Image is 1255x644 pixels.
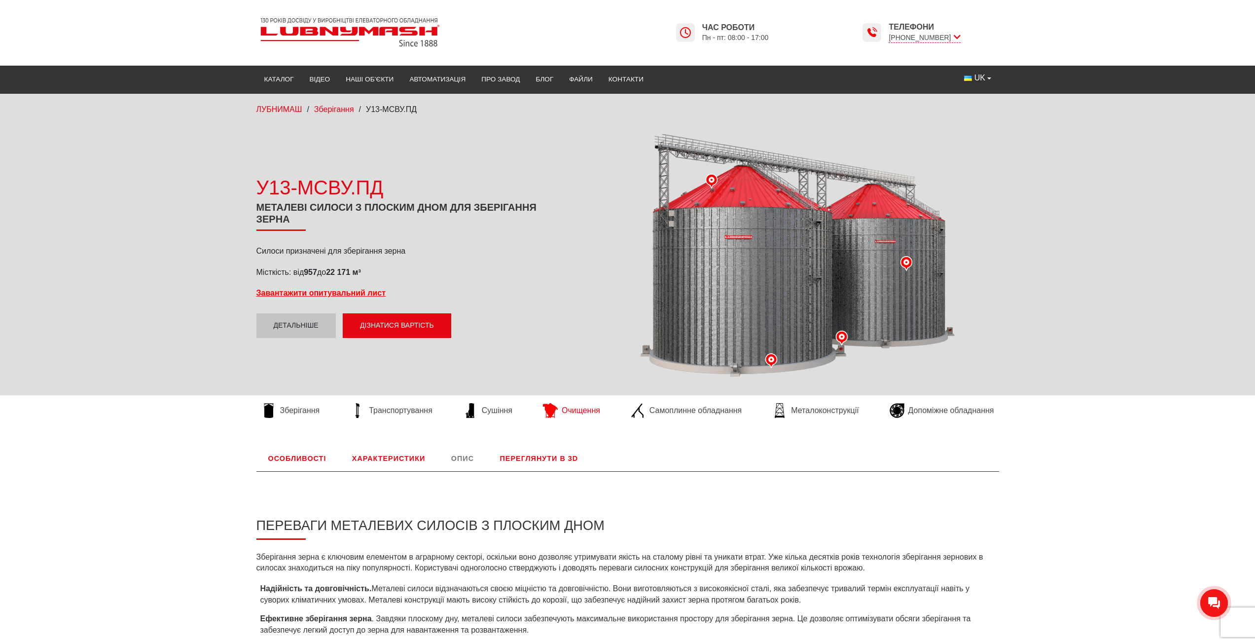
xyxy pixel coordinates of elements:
[473,69,528,90] a: Про завод
[345,403,437,418] a: Транспортування
[866,27,878,38] img: Lubnymash time icon
[369,405,432,416] span: Транспортування
[458,403,517,418] a: Сушіння
[260,584,372,593] strong: Надійність та довговічність.
[256,552,999,574] p: Зберігання зерна є ключовим елементом в аграрному секторі, оскільки воно дозволяє утримувати якіс...
[562,405,600,416] span: Очищення
[528,69,561,90] a: Блог
[791,405,859,416] span: Металоконструкції
[256,14,444,51] img: Lubnymash
[964,76,972,81] img: Українська
[304,268,317,276] strong: 957
[889,33,960,43] span: [PHONE_NUMBER]
[885,403,999,418] a: Допоміжне обладнання
[256,201,557,231] h1: Металеві силоси з плоским дном для зберігання зерна
[561,69,601,90] a: Файли
[256,446,338,471] a: Особливості
[366,105,417,114] span: У13-МСВУ.ПД
[908,405,994,416] span: Допоміжне обладнання
[260,614,372,623] strong: Ефективне зберігання зерна
[307,105,309,114] span: /
[359,105,361,114] span: /
[256,313,336,338] a: Детальніше
[767,403,863,418] a: Металоконструкції
[256,583,999,606] li: Металеві силоси відзначаються своєю міцністю та довговічністю. Вони виготовляються з високоякісно...
[649,405,742,416] span: Самоплинне обладнання
[601,69,651,90] a: Контакти
[314,105,354,114] a: Зберігання
[280,405,320,416] span: Зберігання
[680,27,691,38] img: Lubnymash time icon
[256,613,999,636] li: . Завдяки плоскому дну, металеві силоси забезпечують максимальне використання простору для зберіг...
[482,405,512,416] span: Сушіння
[256,501,999,539] h2: Переваги металевих силосів з плоским дном
[439,446,486,471] a: Опис
[256,289,386,297] a: Завантажити опитувальний лист
[538,403,605,418] a: Очищення
[702,33,769,42] span: Пн - пт: 08:00 - 17:00
[974,73,985,83] span: UK
[256,69,302,90] a: Каталог
[956,69,999,87] button: UK
[343,313,451,338] button: Дізнатися вартість
[256,105,302,114] a: ЛУБНИМАШ
[256,267,557,278] p: Місткість: від до
[256,246,557,257] p: Силоси призначені для зберігання зерна
[326,268,361,276] strong: 22 171 м³
[626,403,747,418] a: Самоплинне обладнання
[702,22,769,33] span: Час роботи
[302,69,338,90] a: Відео
[488,446,590,471] a: Переглянути в 3D
[889,22,960,33] span: Телефони
[338,69,401,90] a: Наші об’єкти
[256,403,325,418] a: Зберігання
[340,446,437,471] a: Характеристики
[256,174,557,201] div: У13-МСВУ.ПД
[401,69,473,90] a: Автоматизація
